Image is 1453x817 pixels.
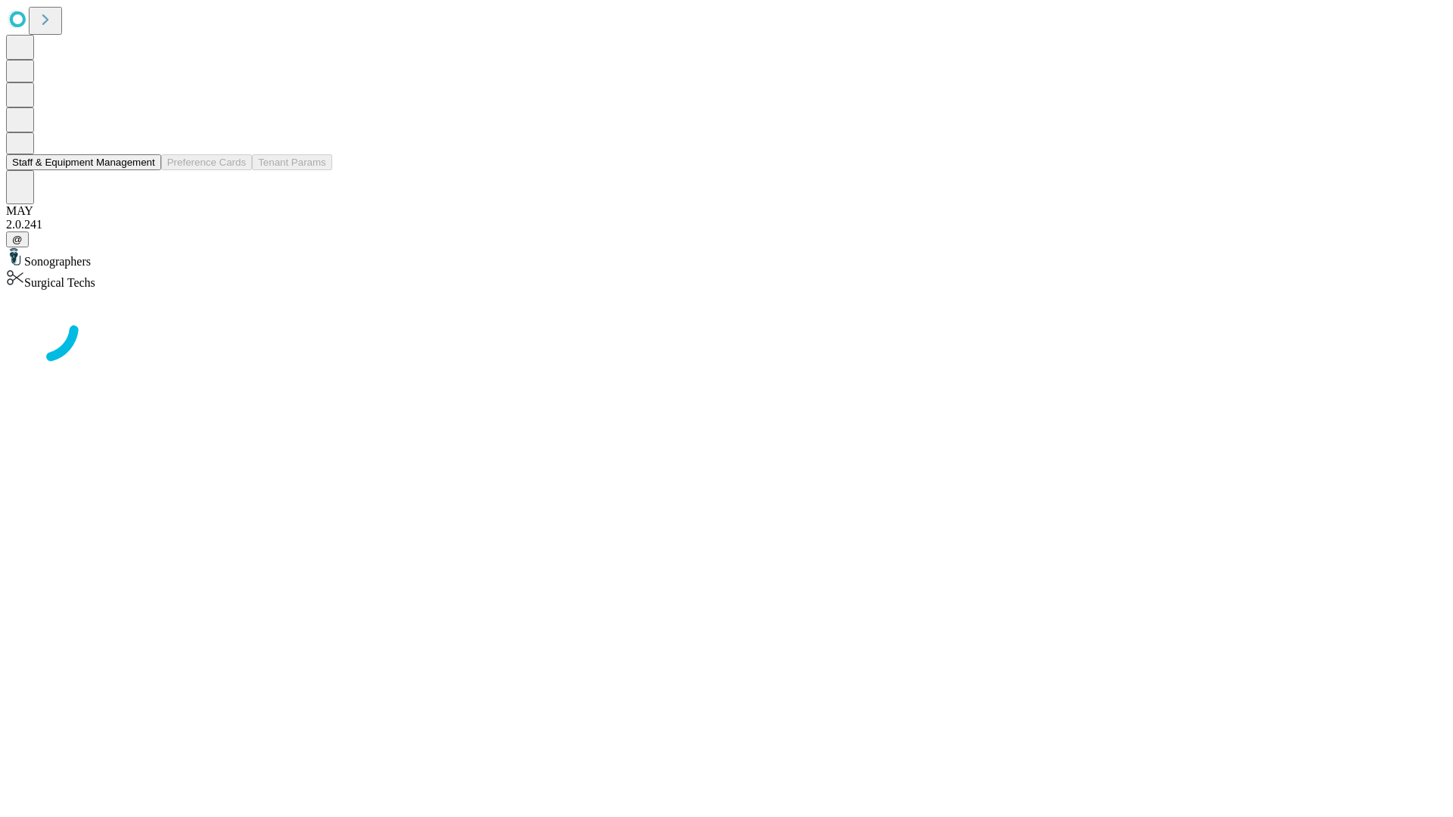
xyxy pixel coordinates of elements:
[161,154,252,170] button: Preference Cards
[252,154,332,170] button: Tenant Params
[6,154,161,170] button: Staff & Equipment Management
[6,204,1447,218] div: MAY
[12,234,23,245] span: @
[6,218,1447,231] div: 2.0.241
[6,269,1447,290] div: Surgical Techs
[6,231,29,247] button: @
[6,247,1447,269] div: Sonographers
